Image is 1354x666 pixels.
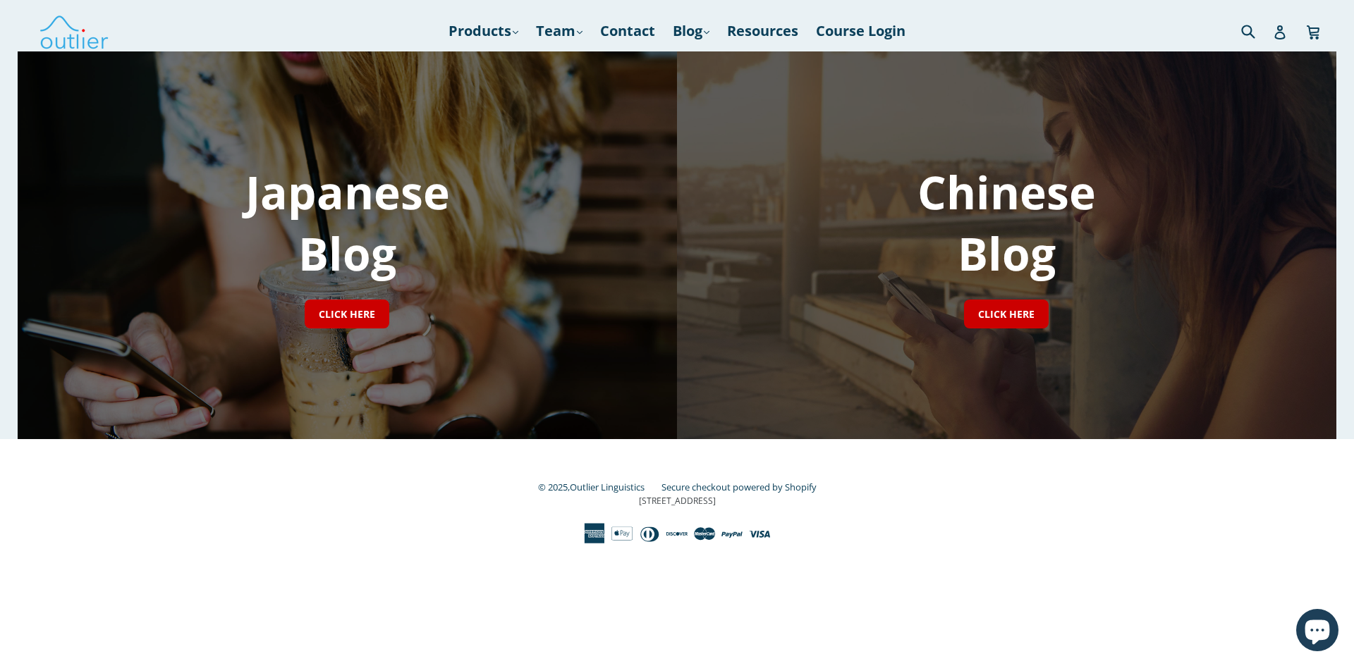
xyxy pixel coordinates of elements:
[593,18,662,44] a: Contact
[39,11,109,51] img: Outlier Linguistics
[1238,16,1276,45] input: Search
[538,481,659,493] small: © 2025,
[695,161,1319,284] h1: Chinese Blog
[441,18,525,44] a: Products
[666,18,716,44] a: Blog
[529,18,590,44] a: Team
[570,481,645,493] a: Outlier Linguistics
[661,481,817,493] a: Secure checkout powered by Shopify
[305,300,389,328] a: CLICK HERE
[809,18,913,44] a: Course Login
[35,161,659,284] h1: Japanese Blog
[293,495,1061,507] p: [STREET_ADDRESS]
[720,18,805,44] a: Resources
[964,300,1049,328] a: CLICK HERE
[1292,609,1343,655] inbox-online-store-chat: Shopify online store chat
